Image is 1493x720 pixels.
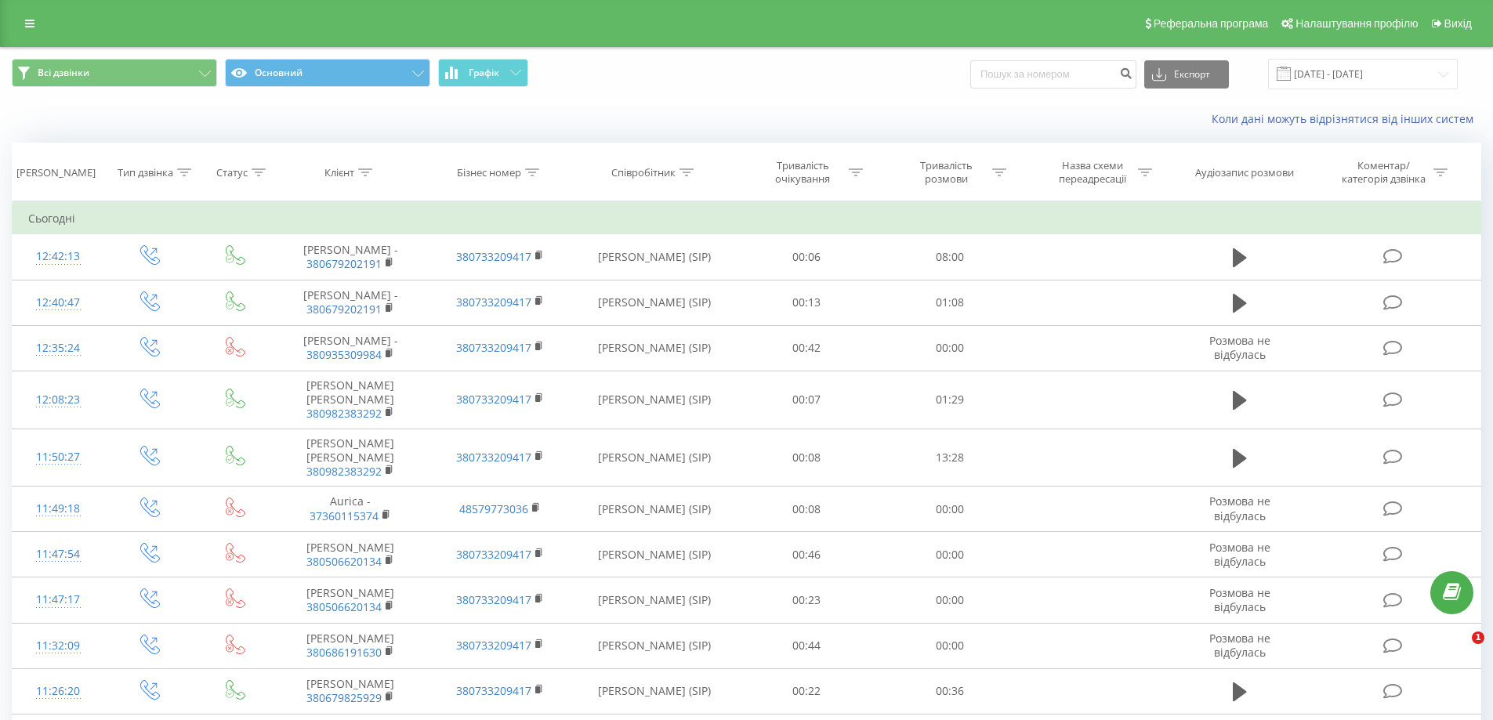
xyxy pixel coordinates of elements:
[306,554,382,569] a: 380506620134
[306,690,382,705] a: 380679825929
[1154,17,1269,30] span: Реферальна програма
[28,584,89,615] div: 11:47:17
[28,676,89,707] div: 11:26:20
[735,668,879,714] td: 00:22
[1209,540,1270,569] span: Розмова не відбулась
[1144,60,1229,89] button: Експорт
[306,347,382,362] a: 380935309984
[324,166,354,179] div: Клієнт
[456,340,531,355] a: 380733209417
[1338,159,1430,186] div: Коментар/категорія дзвінка
[1209,631,1270,660] span: Розмова не відбулась
[1050,159,1134,186] div: Назва схеми переадресації
[1444,17,1472,30] span: Вихід
[456,638,531,653] a: 380733209417
[438,59,528,87] button: Графік
[276,577,425,623] td: [PERSON_NAME]
[16,166,96,179] div: [PERSON_NAME]
[306,256,382,271] a: 380679202191
[456,592,531,607] a: 380733209417
[879,280,1022,325] td: 01:08
[28,333,89,364] div: 12:35:24
[457,166,521,179] div: Бізнес номер
[216,166,248,179] div: Статус
[879,532,1022,577] td: 00:00
[574,280,735,325] td: [PERSON_NAME] (SIP)
[574,577,735,623] td: [PERSON_NAME] (SIP)
[38,67,89,79] span: Всі дзвінки
[1209,494,1270,523] span: Розмова не відбулась
[276,280,425,325] td: [PERSON_NAME] -
[879,429,1022,487] td: 13:28
[276,234,425,280] td: [PERSON_NAME] -
[574,371,735,429] td: [PERSON_NAME] (SIP)
[276,325,425,371] td: [PERSON_NAME] -
[574,325,735,371] td: [PERSON_NAME] (SIP)
[456,450,531,465] a: 380733209417
[879,577,1022,623] td: 00:00
[574,532,735,577] td: [PERSON_NAME] (SIP)
[118,166,173,179] div: Тип дзвінка
[735,577,879,623] td: 00:23
[1212,111,1481,126] a: Коли дані можуть відрізнятися вiд інших систем
[276,487,425,532] td: Aurica -
[306,302,382,317] a: 380679202191
[28,241,89,272] div: 12:42:13
[28,288,89,318] div: 12:40:47
[276,623,425,668] td: [PERSON_NAME]
[879,234,1022,280] td: 08:00
[735,623,879,668] td: 00:44
[574,623,735,668] td: [PERSON_NAME] (SIP)
[306,645,382,660] a: 380686191630
[28,539,89,570] div: 11:47:54
[1209,333,1270,362] span: Розмова не відбулась
[879,371,1022,429] td: 01:29
[28,494,89,524] div: 11:49:18
[276,668,425,714] td: [PERSON_NAME]
[12,59,217,87] button: Всі дзвінки
[306,406,382,421] a: 380982383292
[735,371,879,429] td: 00:07
[970,60,1136,89] input: Пошук за номером
[306,464,382,479] a: 380982383292
[469,67,499,78] span: Графік
[761,159,845,186] div: Тривалість очікування
[1440,631,1477,669] iframe: Intercom live chat
[13,203,1481,234] td: Сьогодні
[879,623,1022,668] td: 00:00
[276,371,425,429] td: [PERSON_NAME] [PERSON_NAME]
[306,599,382,614] a: 380506620134
[456,547,531,562] a: 380733209417
[28,442,89,472] div: 11:50:27
[276,532,425,577] td: [PERSON_NAME]
[276,429,425,487] td: [PERSON_NAME] [PERSON_NAME]
[735,325,879,371] td: 00:42
[735,429,879,487] td: 00:08
[225,59,430,87] button: Основний
[459,501,528,516] a: 48579773036
[735,280,879,325] td: 00:13
[574,668,735,714] td: [PERSON_NAME] (SIP)
[879,325,1022,371] td: 00:00
[456,249,531,264] a: 380733209417
[28,385,89,415] div: 12:08:23
[574,487,735,532] td: [PERSON_NAME] (SIP)
[574,429,735,487] td: [PERSON_NAME] (SIP)
[879,668,1022,714] td: 00:36
[456,295,531,309] a: 380733209417
[1296,17,1418,30] span: Налаштування профілю
[1209,585,1270,614] span: Розмова не відбулась
[574,234,735,280] td: [PERSON_NAME] (SIP)
[1472,631,1484,644] span: 1
[611,166,676,179] div: Співробітник
[735,487,879,532] td: 00:08
[456,392,531,407] a: 380733209417
[28,631,89,661] div: 11:32:09
[735,234,879,280] td: 00:06
[456,683,531,698] a: 380733209417
[879,487,1022,532] td: 00:00
[735,532,879,577] td: 00:46
[310,508,379,523] a: 37360115374
[904,159,988,186] div: Тривалість розмови
[1195,166,1294,179] div: Аудіозапис розмови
